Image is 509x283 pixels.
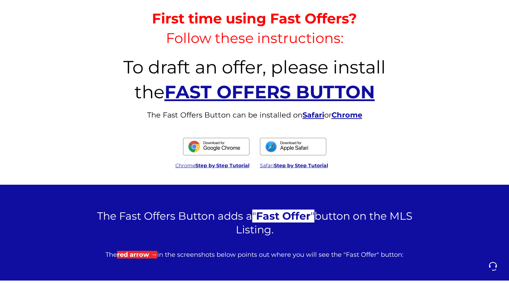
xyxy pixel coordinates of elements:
[303,111,324,119] a: Safari
[22,50,36,64] img: dark
[21,228,33,235] p: Home
[106,251,117,259] span: The
[157,251,403,259] span: in the screenshots below points out where you will see the "Fast Offer" button:
[82,110,428,120] p: The Fast Offers Button can be installed on or
[152,10,357,27] strong: First time using Fast Offers?
[11,39,57,45] span: Your Conversations
[87,98,129,104] a: Open Help Center
[252,210,314,222] span: " "
[274,162,328,169] strong: Step by Step Tutorial
[113,39,129,45] a: See all
[260,162,328,169] a: SafariStep by Step Tutorial
[49,219,92,235] button: Messages
[60,228,80,235] p: Messages
[236,210,412,236] span: button on the MLS Listing
[175,162,249,169] a: ChromeStep by Step Tutorial
[195,162,249,169] strong: Step by Step Tutorial
[91,219,134,235] button: Help
[108,228,117,235] p: Help
[482,256,503,277] iframe: Customerly Messenger Launcher
[11,50,25,64] img: dark
[165,81,375,103] a: FAST OFFERS BUTTON
[87,209,422,236] p: The Fast Offers Button adds a
[123,56,386,103] span: To draft an offer, please install the
[6,6,117,28] h2: Hello [PERSON_NAME] 👋
[332,111,362,119] a: Chrome
[16,113,114,120] input: Search for an Article...
[50,74,98,80] span: Start a Conversation
[6,219,49,235] button: Home
[256,210,311,222] strong: Fast Offer
[11,98,48,104] span: Find an Answer
[11,70,129,84] button: Start a Conversation
[83,28,426,48] p: Follow these instructions:
[117,251,157,259] strong: red arrow →
[271,223,274,236] span: .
